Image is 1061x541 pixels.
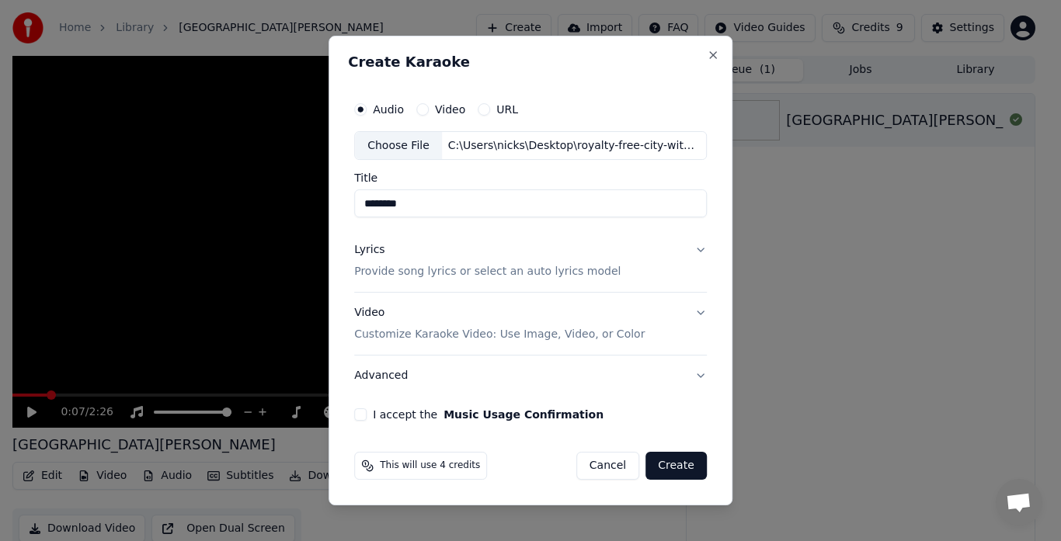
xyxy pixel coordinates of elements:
[373,409,604,420] label: I accept the
[354,306,645,343] div: Video
[354,173,707,184] label: Title
[355,132,442,160] div: Choose File
[496,104,518,115] label: URL
[348,55,713,69] h2: Create Karaoke
[354,327,645,342] p: Customize Karaoke Video: Use Image, Video, or Color
[354,265,621,280] p: Provide song lyrics or select an auto lyrics model
[442,138,706,154] div: C:\Users\nicks\Desktop\royalty-free-city-without-tears-sad-hard-rap-beat-360150.mp3
[645,452,707,480] button: Create
[354,355,707,396] button: Advanced
[354,231,707,293] button: LyricsProvide song lyrics or select an auto lyrics model
[576,452,639,480] button: Cancel
[435,104,465,115] label: Video
[380,460,480,472] span: This will use 4 credits
[354,293,707,355] button: VideoCustomize Karaoke Video: Use Image, Video, or Color
[373,104,404,115] label: Audio
[354,243,384,258] div: Lyrics
[444,409,604,420] button: I accept the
